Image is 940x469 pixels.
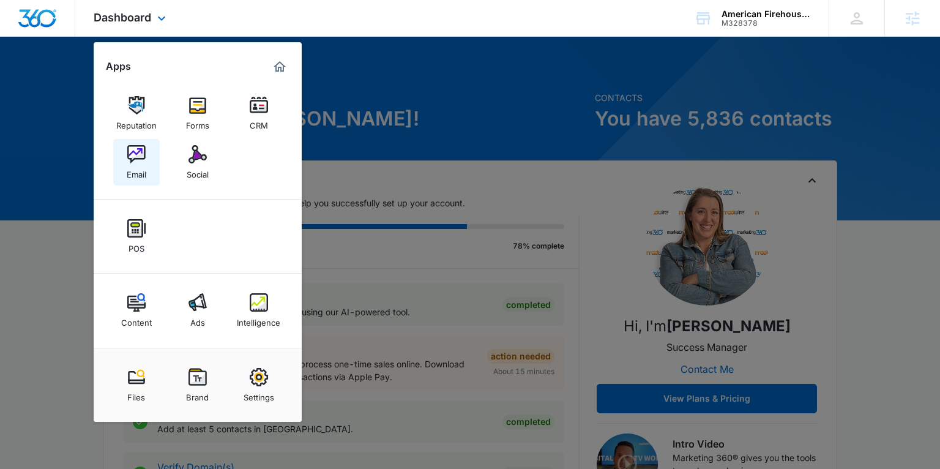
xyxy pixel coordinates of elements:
[722,19,811,28] div: account id
[20,20,29,29] img: logo_orange.svg
[106,61,131,72] h2: Apps
[135,72,206,80] div: Keywords by Traffic
[113,287,160,334] a: Content
[186,114,209,130] div: Forms
[174,139,221,186] a: Social
[34,20,60,29] div: v 4.0.25
[113,362,160,408] a: Files
[186,386,209,402] div: Brand
[94,11,151,24] span: Dashboard
[113,90,160,137] a: Reputation
[244,386,274,402] div: Settings
[33,71,43,81] img: tab_domain_overview_orange.svg
[47,72,110,80] div: Domain Overview
[236,90,282,137] a: CRM
[187,163,209,179] div: Social
[20,32,29,42] img: website_grey.svg
[127,386,145,402] div: Files
[116,114,157,130] div: Reputation
[190,312,205,328] div: Ads
[270,57,289,77] a: Marketing 360® Dashboard
[236,362,282,408] a: Settings
[237,312,280,328] div: Intelligence
[722,9,811,19] div: account name
[174,362,221,408] a: Brand
[174,90,221,137] a: Forms
[32,32,135,42] div: Domain: [DOMAIN_NAME]
[236,287,282,334] a: Intelligence
[121,312,152,328] div: Content
[129,238,144,253] div: POS
[113,213,160,260] a: POS
[127,163,146,179] div: Email
[174,287,221,334] a: Ads
[113,139,160,186] a: Email
[250,114,268,130] div: CRM
[122,71,132,81] img: tab_keywords_by_traffic_grey.svg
